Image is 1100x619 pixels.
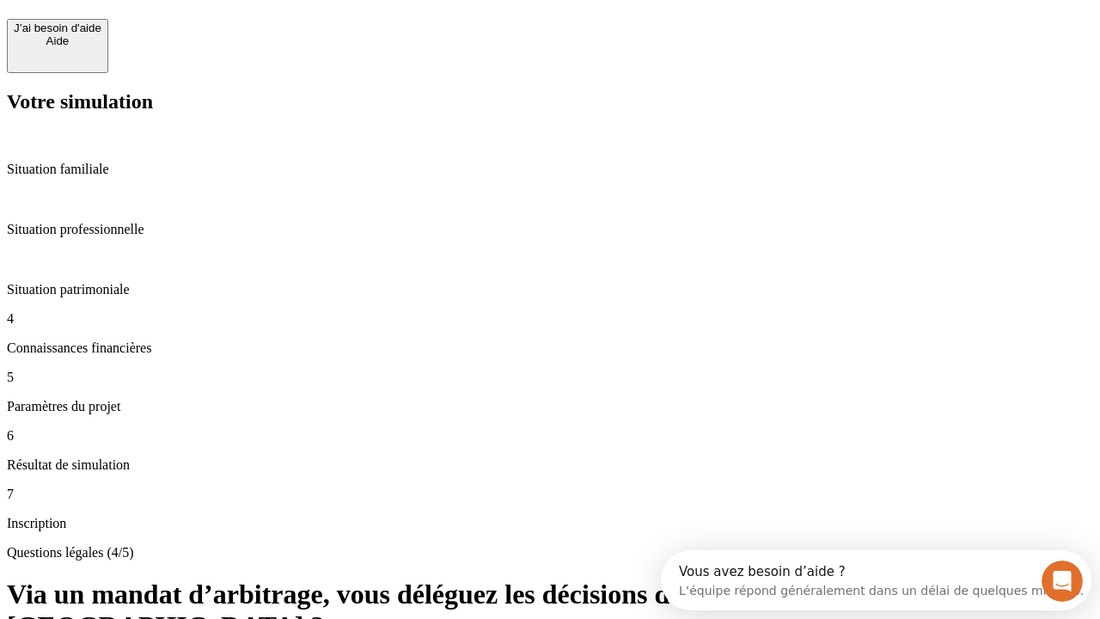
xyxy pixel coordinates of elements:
p: Questions légales (4/5) [7,545,1093,561]
p: Résultat de simulation [7,457,1093,473]
iframe: Intercom live chat discovery launcher [661,550,1091,610]
h2: Votre simulation [7,90,1093,113]
div: J’ai besoin d'aide [14,21,101,34]
iframe: Intercom live chat [1042,561,1083,602]
button: J’ai besoin d'aideAide [7,19,108,73]
p: 5 [7,370,1093,385]
div: Ouvrir le Messenger Intercom [7,7,474,54]
div: Aide [14,34,101,47]
div: Vous avez besoin d’aide ? [18,15,423,28]
p: Situation familiale [7,162,1093,177]
p: 6 [7,428,1093,444]
p: Connaissances financières [7,340,1093,356]
p: Inscription [7,516,1093,531]
p: Situation professionnelle [7,222,1093,237]
p: Paramètres du projet [7,399,1093,414]
p: 4 [7,311,1093,327]
p: 7 [7,487,1093,502]
p: Situation patrimoniale [7,282,1093,297]
div: L’équipe répond généralement dans un délai de quelques minutes. [18,28,423,46]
